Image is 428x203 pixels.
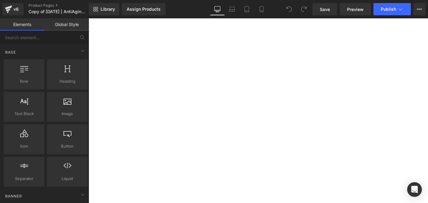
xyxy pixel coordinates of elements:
[5,49,17,55] span: Base
[347,6,364,13] span: Preview
[373,3,411,15] button: Publish
[29,9,87,14] span: Copy of [DATE] | AntiAging | Scarcity
[6,111,43,117] span: Text Block
[49,175,86,182] span: Liquid
[381,7,396,12] span: Publish
[407,182,422,197] div: Open Intercom Messenger
[6,143,43,149] span: Icon
[239,3,254,15] a: Tablet
[320,6,330,13] span: Save
[6,175,43,182] span: Separator
[29,3,99,8] a: Product Pages
[2,3,24,15] a: v6
[225,3,239,15] a: Laptop
[283,3,295,15] button: Undo
[49,111,86,117] span: Image
[254,3,269,15] a: Mobile
[49,143,86,149] span: Button
[298,3,310,15] button: Redo
[49,78,86,85] span: Heading
[12,5,20,13] div: v6
[127,7,161,12] div: Assign Products
[6,78,43,85] span: Row
[340,3,371,15] a: Preview
[44,18,89,31] a: Global Style
[413,3,426,15] button: More
[5,193,23,199] span: Banner
[89,3,119,15] a: New Library
[101,6,115,12] span: Library
[210,3,225,15] a: Desktop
